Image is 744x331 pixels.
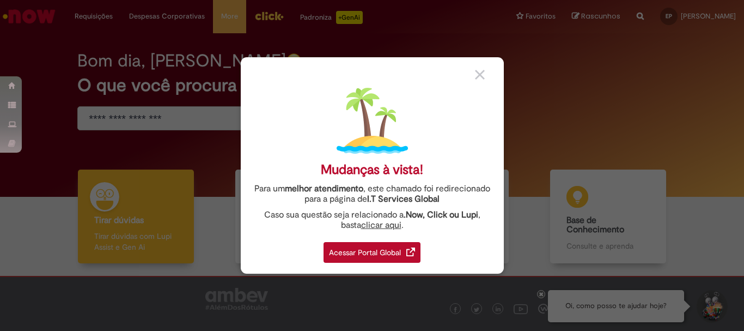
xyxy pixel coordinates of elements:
strong: .Now, Click ou Lupi [404,209,478,220]
div: Acessar Portal Global [324,242,420,263]
a: I.T Services Global [367,188,440,204]
div: Para um , este chamado foi redirecionado para a página de [249,184,496,204]
strong: melhor atendimento [285,183,363,194]
img: island.png [337,85,408,157]
div: Caso sua questão seja relacionado a , basta . [249,210,496,231]
img: redirect_link.png [406,248,415,256]
a: clicar aqui [361,214,401,231]
img: close_button_grey.png [475,70,485,80]
div: Mudanças à vista! [321,162,423,178]
a: Acessar Portal Global [324,236,420,263]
